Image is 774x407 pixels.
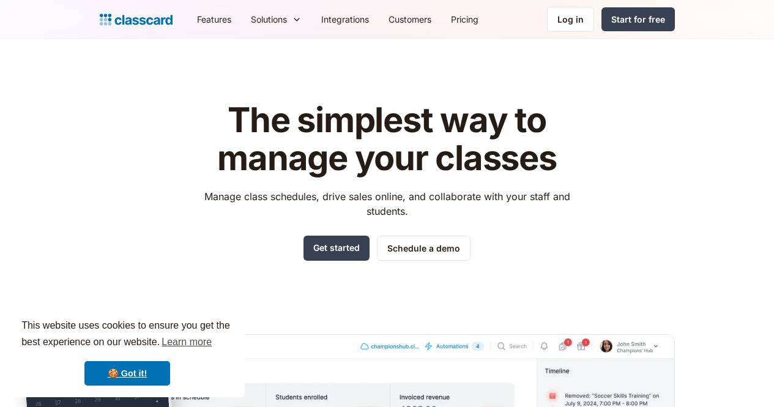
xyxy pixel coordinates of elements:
[84,361,170,386] a: dismiss cookie message
[193,102,581,177] h1: The simplest way to manage your classes
[251,13,287,26] div: Solutions
[10,307,245,397] div: cookieconsent
[611,13,665,26] div: Start for free
[377,236,471,261] a: Schedule a demo
[547,7,594,32] a: Log in
[241,6,311,33] div: Solutions
[187,6,241,33] a: Features
[441,6,488,33] a: Pricing
[379,6,441,33] a: Customers
[303,236,370,261] a: Get started
[100,11,173,28] a: Logo
[601,7,675,31] a: Start for free
[160,333,214,351] a: learn more about cookies
[311,6,379,33] a: Integrations
[557,13,584,26] div: Log in
[193,189,581,218] p: Manage class schedules, drive sales online, and collaborate with your staff and students.
[21,318,233,351] span: This website uses cookies to ensure you get the best experience on our website.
